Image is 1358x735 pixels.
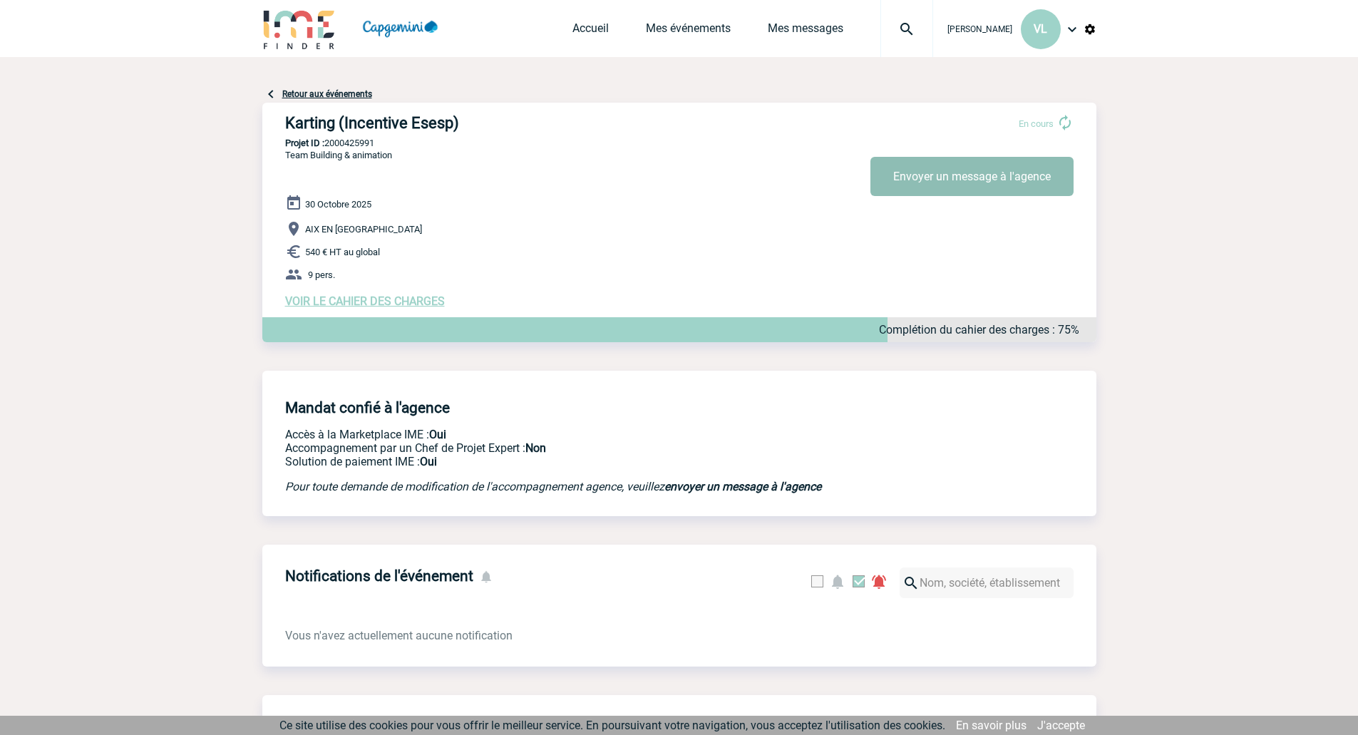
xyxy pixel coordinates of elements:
[285,399,450,416] h4: Mandat confié à l'agence
[1019,118,1054,129] span: En cours
[308,269,335,280] span: 9 pers.
[285,428,877,441] p: Accès à la Marketplace IME :
[1034,22,1047,36] span: VL
[285,294,445,308] a: VOIR LE CAHIER DES CHARGES
[285,114,713,132] h3: Karting (Incentive Esesp)
[285,138,324,148] b: Projet ID :
[956,719,1027,732] a: En savoir plus
[285,480,821,493] em: Pour toute demande de modification de l'accompagnement agence, veuillez
[525,441,546,455] b: Non
[429,428,446,441] b: Oui
[947,24,1012,34] span: [PERSON_NAME]
[282,89,372,99] a: Retour aux événements
[870,157,1074,196] button: Envoyer un message à l'agence
[279,719,945,732] span: Ce site utilise des cookies pour vous offrir le meilleur service. En poursuivant votre navigation...
[305,247,380,257] span: 540 € HT au global
[646,21,731,41] a: Mes événements
[285,441,877,455] p: Prestation payante
[285,567,473,585] h4: Notifications de l'événement
[420,455,437,468] b: Oui
[285,150,392,160] span: Team Building & animation
[1037,719,1085,732] a: J'accepte
[285,629,513,642] span: Vous n'avez actuellement aucune notification
[572,21,609,41] a: Accueil
[262,9,336,49] img: IME-Finder
[768,21,843,41] a: Mes messages
[262,138,1096,148] p: 2000425991
[285,455,877,468] p: Conformité aux process achat client, Prise en charge de la facturation, Mutualisation de plusieur...
[305,224,422,235] span: AIX EN [GEOGRAPHIC_DATA]
[305,199,371,210] span: 30 Octobre 2025
[664,480,821,493] a: envoyer un message à l'agence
